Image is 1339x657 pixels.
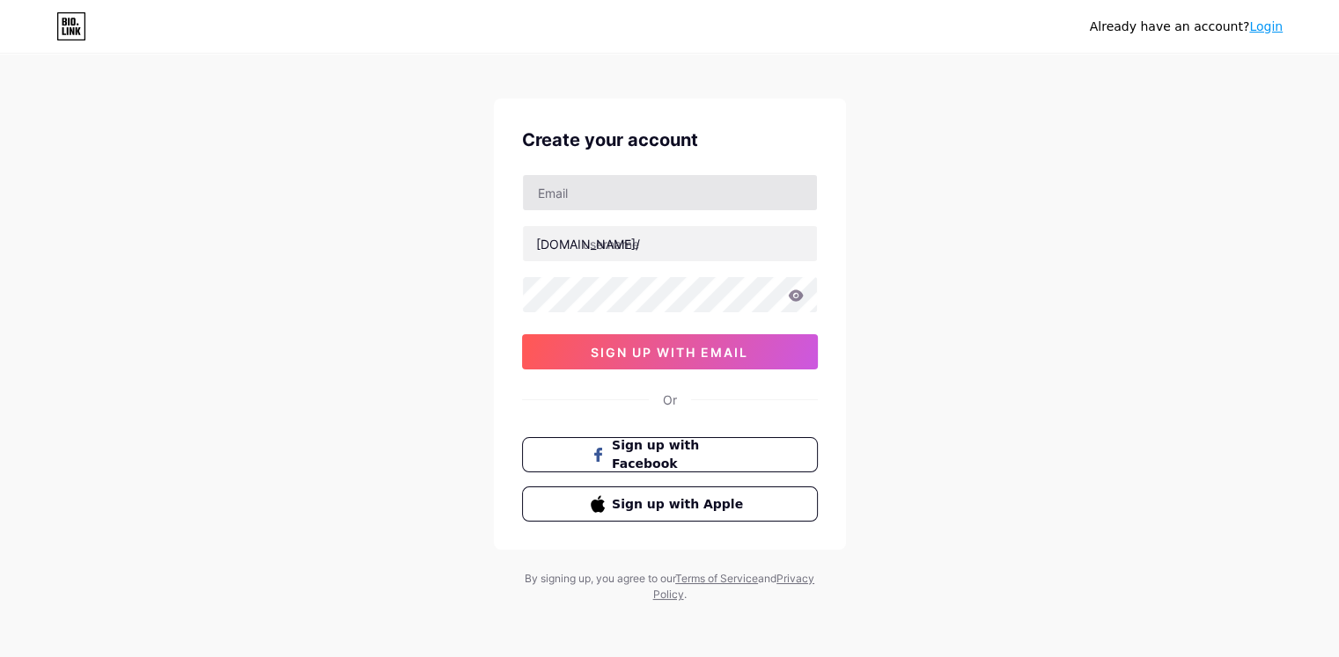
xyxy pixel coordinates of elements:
[1090,18,1283,36] div: Already have an account?
[612,495,748,514] span: Sign up with Apple
[522,486,818,522] button: Sign up with Apple
[523,175,817,210] input: Email
[536,235,640,253] div: [DOMAIN_NAME]/
[675,572,758,585] a: Terms of Service
[522,334,818,369] button: sign up with email
[522,127,818,153] div: Create your account
[591,345,748,360] span: sign up with email
[612,436,748,473] span: Sign up with Facebook
[523,226,817,261] input: username
[522,437,818,472] button: Sign up with Facebook
[520,571,820,602] div: By signing up, you agree to our and .
[1249,19,1283,33] a: Login
[663,391,677,409] div: Or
